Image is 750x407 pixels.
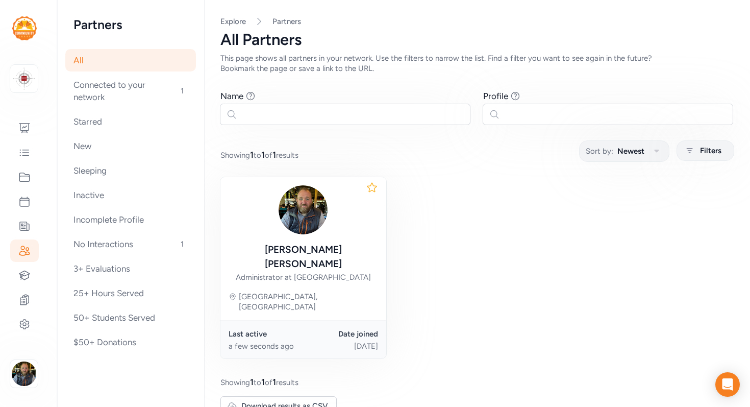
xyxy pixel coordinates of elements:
[65,306,196,329] div: 50+ Students Served
[220,149,298,161] span: Showing to of results
[177,85,188,97] span: 1
[261,150,265,160] span: 1
[65,110,196,133] div: Starred
[579,140,669,162] button: Sort by:Newest
[177,238,188,250] span: 1
[65,208,196,231] div: Incomplete Profile
[239,292,378,312] div: [GEOGRAPHIC_DATA], [GEOGRAPHIC_DATA]
[272,377,276,387] span: 1
[715,372,740,397] div: Open Intercom Messenger
[229,341,303,351] div: a few seconds ago
[65,233,196,255] div: No Interactions
[65,331,196,353] div: $50+ Donations
[220,16,734,27] nav: Breadcrumb
[13,67,35,90] img: logo
[272,16,301,27] a: Partners
[250,150,254,160] span: 1
[12,16,37,40] img: logo
[220,53,678,74] div: This page shows all partners in your network. Use the filters to narrow the list. Find a filter y...
[229,243,378,271] div: [PERSON_NAME] [PERSON_NAME]
[65,184,196,206] div: Inactive
[220,90,243,102] div: Name
[65,49,196,71] div: All
[65,159,196,182] div: Sleeping
[700,145,721,157] span: Filters
[220,17,246,26] a: Explore
[303,341,378,351] div: [DATE]
[261,377,265,387] span: 1
[220,376,298,388] span: Showing to of results
[617,145,644,157] span: Newest
[220,31,734,49] div: All Partners
[250,377,254,387] span: 1
[279,185,328,234] img: 6zk4izn8ROGC0BpKjWRl
[586,145,613,157] span: Sort by:
[483,90,508,102] div: Profile
[73,16,188,33] h2: Partners
[236,272,371,282] div: Administrator at [GEOGRAPHIC_DATA]
[272,150,276,160] span: 1
[65,135,196,157] div: New
[65,74,196,108] div: Connected to your network
[303,329,378,339] div: Date joined
[65,282,196,304] div: 25+ Hours Served
[229,329,303,339] div: Last active
[65,257,196,280] div: 3+ Evaluations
